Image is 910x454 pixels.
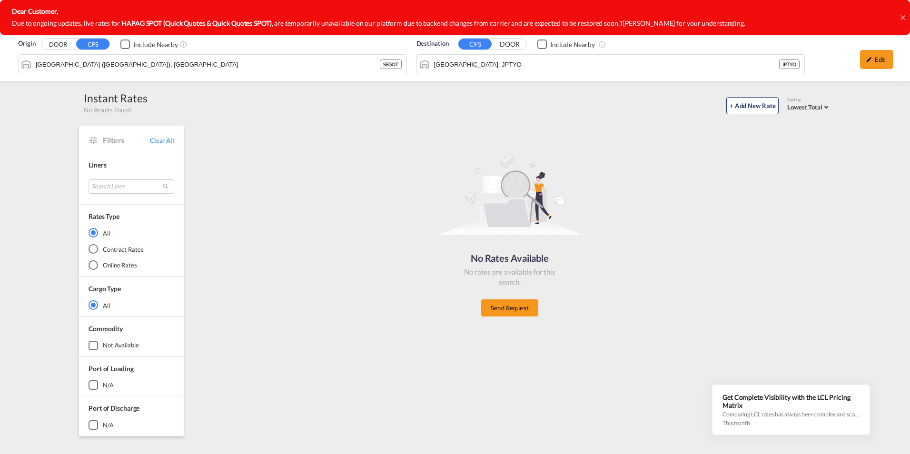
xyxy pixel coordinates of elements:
[779,59,800,69] div: JPTYO
[416,39,449,49] span: Destination
[866,56,872,63] md-icon: icon-pencil
[89,420,174,430] md-checkbox: N/A
[89,228,174,237] md-radio-button: All
[84,106,130,114] span: No Results Found
[89,380,174,390] md-checkbox: N/A
[860,50,893,69] div: icon-pencilEdit
[103,381,114,389] div: N/A
[598,40,606,48] md-icon: Unchecked: Ignores neighbouring ports when fetching rates.Checked : Includes neighbouring ports w...
[76,39,109,49] button: CFS
[787,101,831,112] md-select: Select: Lowest Total
[89,404,139,412] span: Port of Discharge
[787,97,831,103] div: Sort by
[434,57,779,71] input: Search by Port
[537,39,595,49] md-checkbox: Checkbox No Ink
[84,90,148,106] div: Instant Rates
[462,267,557,287] div: No rates are available for this search.
[417,55,805,74] md-input-container: Tokyo, JPTYO
[458,39,492,49] button: CFS
[89,161,106,169] span: Liners
[493,39,526,50] button: DOOR
[89,212,119,221] div: Rates Type
[150,136,174,145] span: Clear All
[787,103,822,111] span: Lowest Total
[89,325,123,333] span: Commodity
[89,300,174,310] md-radio-button: All
[89,365,134,373] span: Port of Loading
[380,59,402,69] div: SEGOT
[41,39,75,50] button: DOOR
[180,40,188,48] md-icon: Unchecked: Ignores neighbouring ports when fetching rates.Checked : Includes neighbouring ports w...
[103,421,114,429] div: N/A
[133,40,178,49] div: Include Nearby
[103,135,150,146] span: Filters
[481,299,538,316] button: Send Request
[103,341,139,349] div: not available
[120,39,178,49] md-checkbox: Checkbox No Ink
[89,244,174,254] md-radio-button: Contract Rates
[89,284,121,294] div: Cargo Type
[550,40,595,49] div: Include Nearby
[36,57,380,71] input: Search by Port
[438,154,581,235] img: norateimg.svg
[18,39,35,49] span: Origin
[19,55,406,74] md-input-container: Gothenburg (Goteborg), SEGOT
[726,97,779,114] button: + Add New Rate
[89,260,174,270] md-radio-button: Online Rates
[462,251,557,265] div: No Rates Available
